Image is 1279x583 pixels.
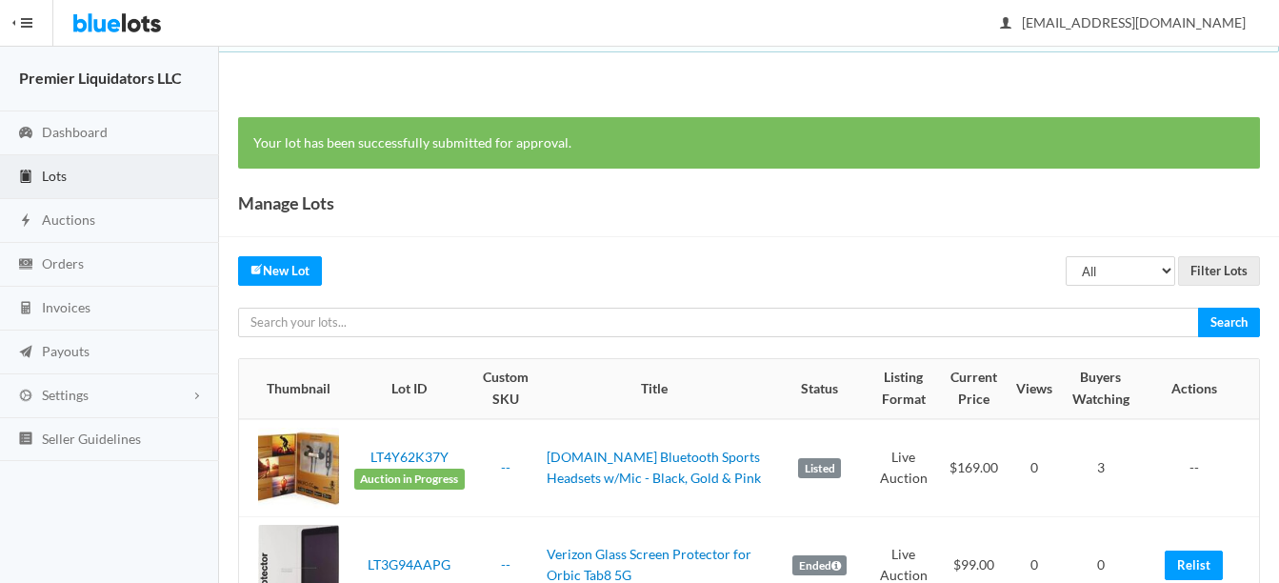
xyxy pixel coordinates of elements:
[869,419,939,517] td: Live Auction
[368,556,450,573] a: LT3G94AAPG
[1001,14,1246,30] span: [EMAIL_ADDRESS][DOMAIN_NAME]
[770,359,869,418] th: Status
[501,459,510,475] a: --
[16,256,35,274] ion-icon: cash
[347,359,472,418] th: Lot ID
[42,431,141,447] span: Seller Guidelines
[16,344,35,362] ion-icon: paper plane
[501,556,510,573] a: --
[1009,359,1060,418] th: Views
[42,299,90,315] span: Invoices
[1141,359,1259,418] th: Actions
[42,343,90,359] span: Payouts
[16,388,35,406] ion-icon: cog
[16,125,35,143] ion-icon: speedometer
[239,359,347,418] th: Thumbnail
[354,469,465,490] span: Auction in Progress
[1178,256,1260,286] input: Filter Lots
[16,300,35,318] ion-icon: calculator
[42,168,67,184] span: Lots
[238,256,322,286] a: createNew Lot
[238,308,1199,337] input: Search your lots...
[19,69,182,87] strong: Premier Liquidators LLC
[42,124,108,140] span: Dashboard
[16,212,35,231] ion-icon: flash
[16,169,35,187] ion-icon: clipboard
[869,359,939,418] th: Listing Format
[1060,359,1141,418] th: Buyers Watching
[472,359,539,418] th: Custom SKU
[1198,308,1260,337] input: Search
[1009,419,1060,517] td: 0
[370,449,449,465] a: LT4Y62K37Y
[939,419,1009,517] td: $169.00
[42,387,89,403] span: Settings
[253,132,1245,154] p: Your lot has been successfully submitted for approval.
[42,255,84,271] span: Orders
[547,449,761,487] a: [DOMAIN_NAME] Bluetooth Sports Headsets w/Mic - Black, Gold & Pink
[1141,419,1259,517] td: --
[939,359,1009,418] th: Current Price
[238,189,334,217] h1: Manage Lots
[996,15,1015,33] ion-icon: person
[1060,419,1141,517] td: 3
[1165,551,1223,580] a: Relist
[539,359,770,418] th: Title
[16,431,35,449] ion-icon: list box
[250,263,263,275] ion-icon: create
[798,458,841,479] label: Listed
[42,211,95,228] span: Auctions
[792,555,847,576] label: Ended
